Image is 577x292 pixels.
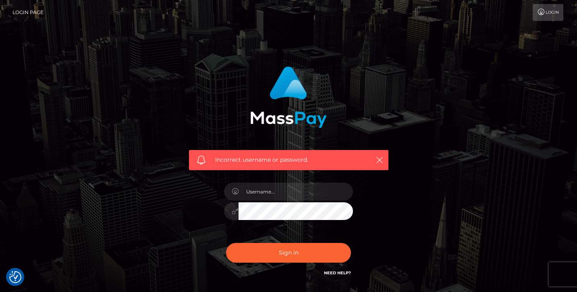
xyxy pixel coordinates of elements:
[12,4,44,21] a: Login Page
[9,271,21,283] img: Revisit consent button
[215,156,362,164] span: Incorrect username or password.
[533,4,563,21] a: Login
[9,271,21,283] button: Consent Preferences
[226,243,351,263] button: Sign in
[324,270,351,276] a: Need Help?
[239,183,353,201] input: Username...
[250,66,327,128] img: MassPay Login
